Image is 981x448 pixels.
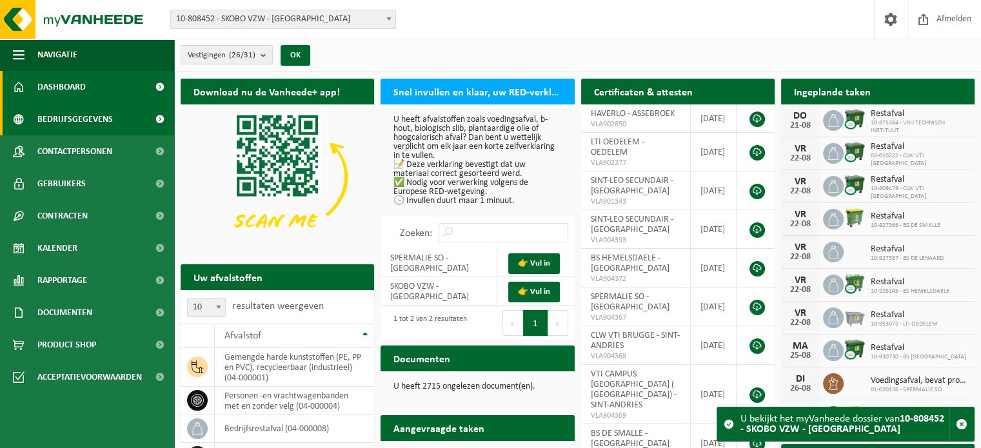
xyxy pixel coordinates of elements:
div: 25-08 [788,351,813,360]
span: 10-808452 - SKOBO VZW - BRUGGE [171,10,395,28]
span: 10 [188,298,225,317]
div: VR [788,242,813,253]
td: gemengde harde kunststoffen (PE, PP en PVC), recycleerbaar (industrieel) (04-000001) [215,348,374,387]
span: 10-930730 - BS [GEOGRAPHIC_DATA] [871,353,966,361]
button: Previous [502,310,523,336]
span: SINT-LEO SECUNDAIR - [GEOGRAPHIC_DATA] [591,215,673,235]
span: Rapportage [37,264,87,297]
span: Contracten [37,200,88,232]
span: VLA901343 [591,197,680,207]
strong: 10-808452 - SKOBO VZW - [GEOGRAPHIC_DATA] [740,414,944,434]
span: Restafval [871,310,938,320]
span: Vestigingen [188,46,255,65]
img: WB-0770-CU [844,273,866,295]
img: Download de VHEPlus App [181,104,374,249]
img: WB-1100-CU [844,338,866,360]
span: HAVERLO - ASSEBROEK [591,109,675,119]
img: WB-0140-HPE-GN-50 [844,404,866,426]
div: MA [788,341,813,351]
span: 10-927066 - BS DE SMALLE [871,222,940,229]
div: VR [788,177,813,187]
h2: Ingeplande taken [781,79,884,104]
span: VLA904368 [591,351,680,362]
span: Product Shop [37,329,96,361]
span: VLA904393 [591,235,680,246]
img: WB-1100-CU [844,108,866,130]
span: SPERMALIE SO - [GEOGRAPHIC_DATA] [591,292,669,312]
h2: Certificaten & attesten [581,79,706,104]
span: VLA902850 [591,119,680,130]
div: 22-08 [788,286,813,295]
span: Contactpersonen [37,135,112,168]
span: VLA904369 [591,411,680,421]
button: Next [548,310,568,336]
td: [DATE] [691,249,737,287]
div: 22-08 [788,187,813,196]
div: VR [788,144,813,154]
div: VR [788,308,813,318]
span: Navigatie [37,39,77,71]
span: 10-953072 - LTI OEDELEM [871,320,938,328]
span: CLW VTI BRUGGE - SINT-ANDRIES [591,331,680,351]
span: Restafval [871,244,944,255]
p: U heeft afvalstoffen zoals voedingsafval, b-hout, biologisch slib, plantaardige olie of hoogcalor... [393,115,561,206]
div: 26-08 [788,384,813,393]
div: DO [788,111,813,121]
td: [DATE] [691,287,737,326]
div: 22-08 [788,253,813,262]
span: Gebruikers [37,168,86,200]
h2: Uw afvalstoffen [181,264,275,289]
span: Acceptatievoorwaarden [37,361,142,393]
span: VTI CAMPUS [GEOGRAPHIC_DATA] ( [GEOGRAPHIC_DATA]) - SINT-ANDRIES [591,369,677,410]
span: Bedrijfsgegevens [37,103,113,135]
span: LTI OEDELEM - OEDELEM [591,137,644,157]
div: 21-08 [788,121,813,130]
span: BS HEMELSDAELE - [GEOGRAPHIC_DATA] [591,253,669,273]
td: SKOBO VZW - [GEOGRAPHIC_DATA] [381,277,497,306]
td: [DATE] [691,104,737,133]
td: SPERMALIE SO - [GEOGRAPHIC_DATA] [381,249,497,277]
div: U bekijkt het myVanheede dossier van [740,407,949,441]
span: Restafval [871,211,940,222]
span: Restafval [871,142,968,152]
span: Restafval [871,109,968,119]
td: [DATE] [691,210,737,249]
span: 10-809478 - CLW VTI [GEOGRAPHIC_DATA] [871,185,968,200]
h2: Snel invullen en klaar, uw RED-verklaring voor 2025 [381,79,574,104]
span: SINT-LEO SECUNDAIR - [GEOGRAPHIC_DATA] [591,176,673,196]
span: Documenten [37,297,92,329]
span: VLA904372 [591,274,680,284]
span: 10-928145 - BS HEMELSDAELE [871,287,949,295]
span: 10-808452 - SKOBO VZW - BRUGGE [170,10,396,29]
img: WB-2500-GAL-GY-01 [844,306,866,327]
h2: Aangevraagde taken [381,415,497,440]
a: 👉 Vul in [508,282,560,302]
td: [DATE] [691,326,737,365]
p: U heeft 2715 ongelezen document(en). [393,382,561,391]
span: Dashboard [37,71,86,103]
div: DI [788,374,813,384]
count: (26/31) [229,51,255,59]
td: [DATE] [691,171,737,210]
img: WB-0770-HPE-GN-50 [844,207,866,229]
span: 10-927387 - BS DE LENAARD [871,255,944,262]
div: 22-08 [788,220,813,229]
span: Voedingsafval, bevat producten van dierlijke oorsprong, onverpakt, categorie 3 [871,376,968,386]
span: Restafval [871,277,949,287]
label: resultaten weergeven [232,301,324,311]
h2: Documenten [381,346,463,371]
span: Restafval [871,175,968,185]
img: WB-1100-CU [844,174,866,196]
button: OK [281,45,310,66]
span: Restafval [871,343,966,353]
label: Zoeken: [400,228,432,239]
div: VR [788,209,813,220]
div: 1 tot 2 van 2 resultaten [387,309,467,337]
h2: Download nu de Vanheede+ app! [181,79,353,104]
div: 22-08 [788,318,813,327]
button: 1 [523,310,548,336]
td: personen -en vrachtwagenbanden met en zonder velg (04-000004) [215,387,374,415]
span: 01-020136 - SPERMALIE SO [871,386,968,394]
span: VLA904367 [591,313,680,323]
td: bedrijfsrestafval (04-000008) [215,415,374,443]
